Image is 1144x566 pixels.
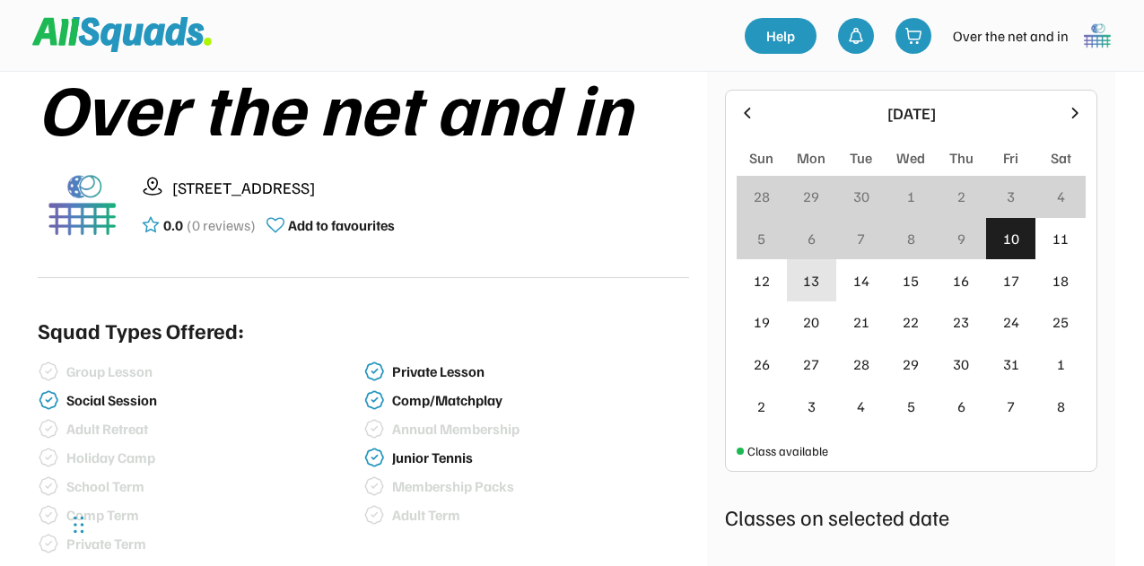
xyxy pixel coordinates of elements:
[953,25,1069,47] div: Over the net and in
[1007,396,1015,417] div: 7
[797,147,825,169] div: Mon
[754,270,770,292] div: 12
[392,449,686,466] div: Junior Tennis
[754,311,770,333] div: 19
[957,396,965,417] div: 6
[66,449,360,466] div: Holiday Camp
[363,361,385,382] img: check-verified-01.svg
[38,389,59,411] img: check-verified-01.svg
[803,311,819,333] div: 20
[747,441,828,460] div: Class available
[745,18,817,54] a: Help
[957,186,965,207] div: 2
[363,418,385,440] img: check-verified-01%20%281%29.svg
[857,228,865,249] div: 7
[853,186,869,207] div: 30
[363,504,385,526] img: check-verified-01%20%281%29.svg
[1003,147,1018,169] div: Fri
[38,67,689,146] div: Over the net and in
[853,311,869,333] div: 21
[1052,228,1069,249] div: 11
[38,314,244,346] div: Squad Types Offered:
[38,418,59,440] img: check-verified-01%20%281%29.svg
[38,161,127,250] img: 1000005499.png
[392,421,686,438] div: Annual Membership
[957,228,965,249] div: 9
[1057,353,1065,375] div: 1
[187,214,256,236] div: (0 reviews)
[903,311,919,333] div: 22
[1051,147,1071,169] div: Sat
[392,392,686,409] div: Comp/Matchplay
[66,363,360,380] div: Group Lesson
[725,501,1097,533] div: Classes on selected date
[363,475,385,497] img: check-verified-01%20%281%29.svg
[803,186,819,207] div: 29
[1079,18,1115,54] img: 1000005499.png
[1003,311,1019,333] div: 24
[907,396,915,417] div: 5
[1007,186,1015,207] div: 3
[38,475,59,497] img: check-verified-01%20%281%29.svg
[1052,270,1069,292] div: 18
[163,214,183,236] div: 0.0
[949,147,974,169] div: Thu
[749,147,773,169] div: Sun
[392,478,686,495] div: Membership Packs
[754,353,770,375] div: 26
[907,228,915,249] div: 8
[857,396,865,417] div: 4
[903,270,919,292] div: 15
[1057,396,1065,417] div: 8
[903,353,919,375] div: 29
[66,507,360,524] div: Comp Term
[1003,353,1019,375] div: 31
[847,27,865,45] img: bell-03%20%281%29.svg
[853,270,869,292] div: 14
[767,101,1055,126] div: [DATE]
[907,186,915,207] div: 1
[363,447,385,468] img: check-verified-01.svg
[66,536,360,553] div: Private Term
[392,507,686,524] div: Adult Term
[757,396,765,417] div: 2
[757,228,765,249] div: 5
[808,396,816,417] div: 3
[1003,228,1019,249] div: 10
[38,447,59,468] img: check-verified-01%20%281%29.svg
[850,147,872,169] div: Tue
[754,186,770,207] div: 28
[66,392,360,409] div: Social Session
[66,478,360,495] div: School Term
[953,311,969,333] div: 23
[1052,311,1069,333] div: 25
[853,353,869,375] div: 28
[808,228,816,249] div: 6
[392,363,686,380] div: Private Lesson
[953,353,969,375] div: 30
[1057,186,1065,207] div: 4
[288,214,395,236] div: Add to favourites
[172,176,689,200] div: [STREET_ADDRESS]
[803,353,819,375] div: 27
[896,147,925,169] div: Wed
[904,27,922,45] img: shopping-cart-01%20%281%29.svg
[363,389,385,411] img: check-verified-01.svg
[803,270,819,292] div: 13
[38,361,59,382] img: check-verified-01%20%281%29.svg
[66,421,360,438] div: Adult Retreat
[1003,270,1019,292] div: 17
[953,270,969,292] div: 16
[32,17,212,51] img: Squad%20Logo.svg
